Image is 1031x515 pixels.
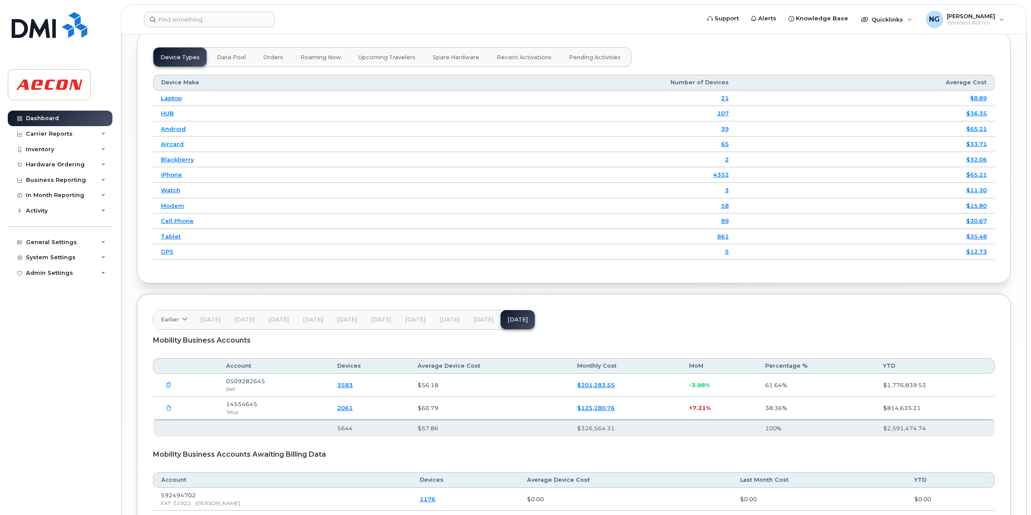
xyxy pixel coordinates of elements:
[195,500,240,506] span: [PERSON_NAME]
[268,316,289,323] span: [DATE]
[161,400,177,415] a: 14554645_1260946765_2025-08-01.pdf
[371,316,391,323] span: [DATE]
[161,202,184,209] a: Modem
[757,374,875,397] td: 61.64%
[161,492,196,499] span: 592494702
[732,472,907,488] th: Last Month Cost
[757,420,875,437] th: 100%
[161,171,182,178] a: iPhone
[153,330,995,351] div: Mobility Business Accounts
[412,472,519,488] th: Devices
[966,202,987,209] a: $15.80
[519,488,732,511] td: $0.00
[721,125,729,132] a: 39
[153,444,995,465] div: Mobility Business Accounts Awaiting Billing Data
[725,248,729,255] a: 5
[721,217,729,224] a: 89
[693,404,711,411] span: 7.21%
[161,248,173,255] a: GPS
[701,10,745,27] a: Support
[337,404,353,411] a: 2061
[497,54,552,61] span: Recent Activations
[713,171,729,178] a: 4352
[161,233,181,240] a: Tablet
[875,420,995,437] th: $2,591,474.74
[161,156,194,163] a: Blackberry
[153,310,193,329] a: Earlier
[681,358,757,374] th: MoM
[153,472,412,488] th: Account
[920,11,1010,28] div: Nicole Guida
[161,125,186,132] a: Android
[226,409,238,415] span: Telus
[405,316,425,323] span: [DATE]
[721,95,729,102] a: 21
[871,16,903,23] span: Quicklinks
[577,404,615,411] a: $125,280.76
[966,187,987,194] a: $11.30
[226,378,265,385] span: 0509282645
[569,54,621,61] span: Pending Activities
[577,381,615,388] a: $201,283.55
[410,397,569,420] td: $60.79
[161,187,180,194] a: Watch
[745,10,782,27] a: Alerts
[569,420,681,437] th: $326,564.31
[757,358,875,374] th: Percentage %
[410,374,569,397] td: $56.18
[337,381,353,388] a: 3583
[966,248,987,255] a: $12.73
[725,187,729,194] a: 3
[473,316,494,323] span: [DATE]
[725,156,729,163] a: 2
[717,233,729,240] a: 861
[420,496,435,502] a: 1176
[161,140,184,147] a: Aircard
[226,386,235,392] span: Bell
[410,420,569,437] th: $57.86
[161,110,174,117] a: HUB
[410,358,569,374] th: Average Device Cost
[758,14,776,23] span: Alerts
[144,12,275,27] input: Find something...
[715,14,739,23] span: Support
[966,140,987,147] a: $33.71
[966,233,987,240] a: $35.48
[569,358,681,374] th: Monthly Cost
[737,75,995,90] th: Average Cost
[966,125,987,132] a: $65.21
[970,95,987,102] a: $8.89
[217,54,246,61] span: Data Pool
[399,75,737,90] th: Number of Devices
[907,472,995,488] th: YTD
[966,156,987,163] a: $32.06
[966,171,987,178] a: $65.21
[947,13,995,19] span: [PERSON_NAME]
[337,316,357,323] span: [DATE]
[929,14,940,25] span: NG
[358,54,415,61] span: Upcoming Travelers
[226,401,257,407] span: 14554645
[161,217,194,224] a: Cell Phone
[907,488,995,511] td: $0.00
[300,54,341,61] span: Roaming Now
[875,374,995,397] td: $1,776,839.53
[855,11,918,28] div: Quicklinks
[875,358,995,374] th: YTD
[263,54,283,61] span: Orders
[875,397,995,420] td: $814,635.21
[329,420,410,437] th: 5644
[757,397,875,420] td: 38.36%
[947,19,995,26] span: Wireless Admin
[721,202,729,209] a: 58
[200,316,220,323] span: [DATE]
[721,140,729,147] a: 65
[717,110,729,117] a: 107
[161,500,192,506] span: EXT. 51922,
[433,54,479,61] span: Spare Hardware
[796,14,848,23] span: Knowledge Base
[519,472,732,488] th: Average Device Cost
[329,358,410,374] th: Devices
[689,404,693,411] span: +
[966,217,987,224] a: $30.67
